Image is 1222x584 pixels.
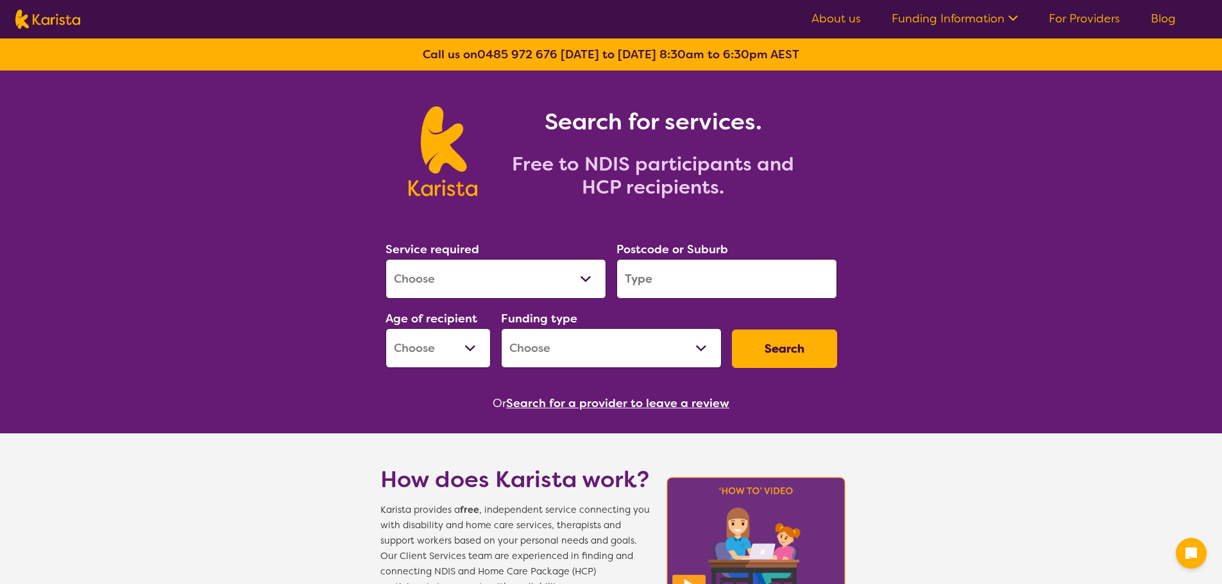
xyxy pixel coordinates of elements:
a: For Providers [1049,11,1120,26]
h1: How does Karista work? [380,464,650,495]
a: 0485 972 676 [477,47,557,62]
span: Or [493,394,506,413]
a: About us [811,11,861,26]
b: free [460,504,479,516]
h2: Free to NDIS participants and HCP recipients. [493,153,813,199]
a: Blog [1151,11,1176,26]
input: Type [616,259,837,299]
label: Funding type [501,311,577,326]
label: Postcode or Suburb [616,242,728,257]
img: Karista logo [15,10,80,29]
label: Age of recipient [386,311,477,326]
a: Funding Information [892,11,1018,26]
label: Service required [386,242,479,257]
b: Call us on [DATE] to [DATE] 8:30am to 6:30pm AEST [423,47,799,62]
button: Search for a provider to leave a review [506,394,729,413]
button: Search [732,330,837,368]
h1: Search for services. [493,106,813,137]
img: Karista logo [409,106,477,196]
